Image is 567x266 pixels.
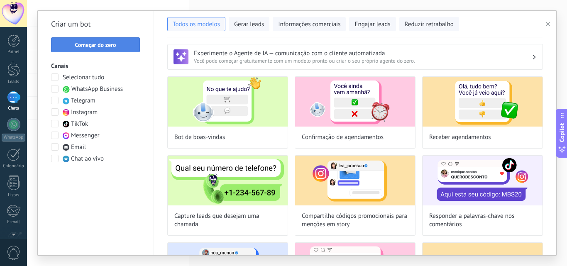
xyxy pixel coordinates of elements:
img: Confirmação de agendamentos [295,77,415,127]
div: Chats [2,106,26,111]
span: Você pode começar gratuitamente com um modelo pronto ou criar o seu próprio agente do zero. [194,57,532,64]
span: WhatsApp Business [71,85,123,93]
span: Todos os modelos [173,20,220,29]
span: TikTok [71,120,88,128]
button: Todos os modelos [167,17,225,31]
span: Chat ao vivo [71,155,104,163]
span: Gerar leads [234,20,264,29]
img: Compartilhe códigos promocionais para menções em story [295,156,415,205]
img: Responder a palavras-chave nos comentários [423,156,543,205]
span: Começar do zero [75,42,116,48]
h2: Criar um bot [51,17,140,31]
button: Reduzir retrabalho [399,17,459,31]
span: Selecionar tudo [63,73,104,82]
div: Calendário [2,164,26,169]
img: Receber agendamentos [423,77,543,127]
span: Confirmação de agendamentos [302,133,384,142]
span: Capture leads que desejam uma chamada [174,212,281,229]
h3: Canais [51,62,140,70]
span: Receber agendamentos [429,133,491,142]
div: Listas [2,193,26,198]
button: Engajar leads [349,17,396,31]
h3: Experimente o Agente de IA — comunicação com o cliente automatizada [194,49,532,57]
div: WhatsApp [2,134,25,142]
button: Informações comerciais [273,17,346,31]
span: Email [71,143,86,151]
img: Bot de boas-vindas [168,77,288,127]
span: Informações comerciais [278,20,340,29]
span: Responder a palavras-chave nos comentários [429,212,536,229]
span: Instagram [71,108,98,117]
span: Bot de boas-vindas [174,133,225,142]
span: Messenger [71,132,100,140]
img: Capture leads que desejam uma chamada [168,156,288,205]
button: Gerar leads [229,17,269,31]
div: Painel [2,49,26,55]
div: Leads [2,79,26,85]
span: Telegram [71,97,95,105]
div: E-mail [2,220,26,225]
span: Reduzir retrabalho [405,20,454,29]
button: Começar do zero [51,37,140,52]
span: Engajar leads [354,20,390,29]
span: Copilot [558,123,566,142]
span: Compartilhe códigos promocionais para menções em story [302,212,408,229]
